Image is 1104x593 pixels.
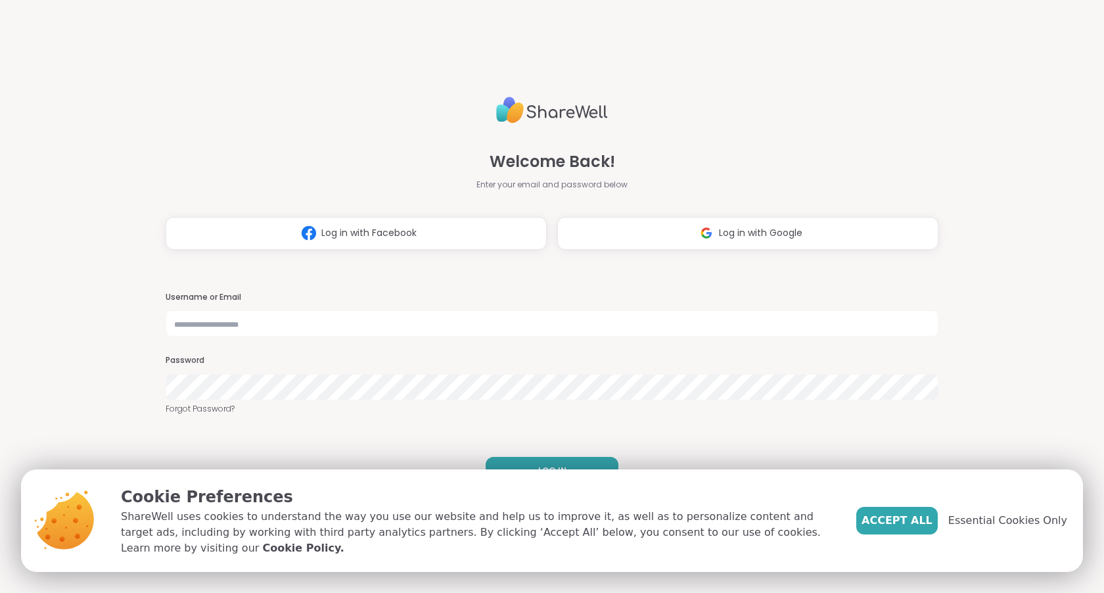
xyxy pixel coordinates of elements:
[476,179,628,191] span: Enter your email and password below
[719,226,802,240] span: Log in with Google
[694,221,719,245] img: ShareWell Logomark
[166,403,938,415] a: Forgot Password?
[856,507,938,534] button: Accept All
[296,221,321,245] img: ShareWell Logomark
[166,292,938,303] h3: Username or Email
[496,91,608,129] img: ShareWell Logo
[557,217,938,250] button: Log in with Google
[490,150,615,174] span: Welcome Back!
[321,226,417,240] span: Log in with Facebook
[121,485,835,509] p: Cookie Preferences
[486,457,618,485] button: LOG IN
[166,217,547,250] button: Log in with Facebook
[538,465,566,477] span: LOG IN
[948,513,1067,529] span: Essential Cookies Only
[262,540,344,556] a: Cookie Policy.
[166,355,938,366] h3: Password
[121,509,835,556] p: ShareWell uses cookies to understand the way you use our website and help us to improve it, as we...
[862,513,932,529] span: Accept All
